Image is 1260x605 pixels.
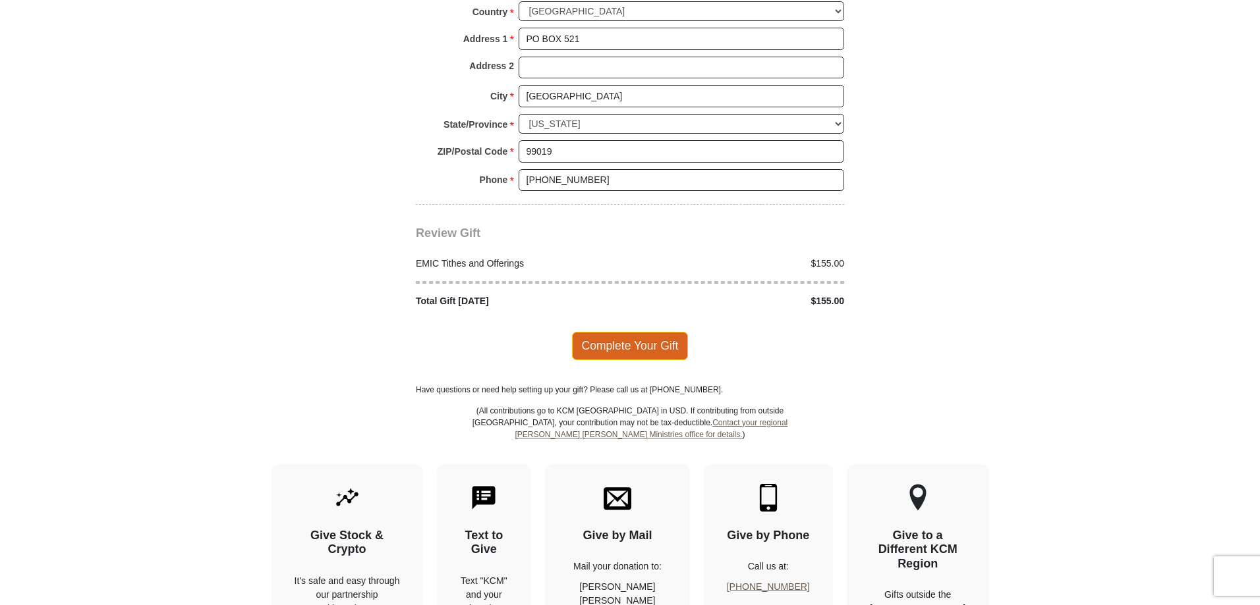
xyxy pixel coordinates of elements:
[444,115,507,134] strong: State/Province
[727,560,810,573] p: Call us at:
[463,30,508,48] strong: Address 1
[568,560,667,573] p: Mail your donation to:
[568,529,667,543] h4: Give by Mail
[727,529,810,543] h4: Give by Phone
[727,581,810,592] a: [PHONE_NUMBER]
[604,484,631,512] img: envelope.svg
[460,529,509,557] h4: Text to Give
[469,57,514,75] strong: Address 2
[515,418,787,439] a: Contact your regional [PERSON_NAME] [PERSON_NAME] Ministries office for details.
[470,484,498,512] img: text-to-give.svg
[472,405,788,464] p: (All contributions go to KCM [GEOGRAPHIC_DATA] in USD. If contributing from outside [GEOGRAPHIC_D...
[490,87,507,105] strong: City
[572,332,689,359] span: Complete Your Gift
[630,294,851,308] div: $155.00
[438,142,508,161] strong: ZIP/Postal Code
[630,257,851,271] div: $155.00
[416,226,480,240] span: Review Gift
[409,294,631,308] div: Total Gift [DATE]
[472,3,508,21] strong: Country
[909,484,927,512] img: other-region
[333,484,361,512] img: give-by-stock.svg
[409,257,631,271] div: EMIC Tithes and Offerings
[755,484,782,512] img: mobile.svg
[295,529,400,557] h4: Give Stock & Crypto
[416,384,844,396] p: Have questions or need help setting up your gift? Please call us at [PHONE_NUMBER].
[480,171,508,189] strong: Phone
[870,529,966,571] h4: Give to a Different KCM Region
